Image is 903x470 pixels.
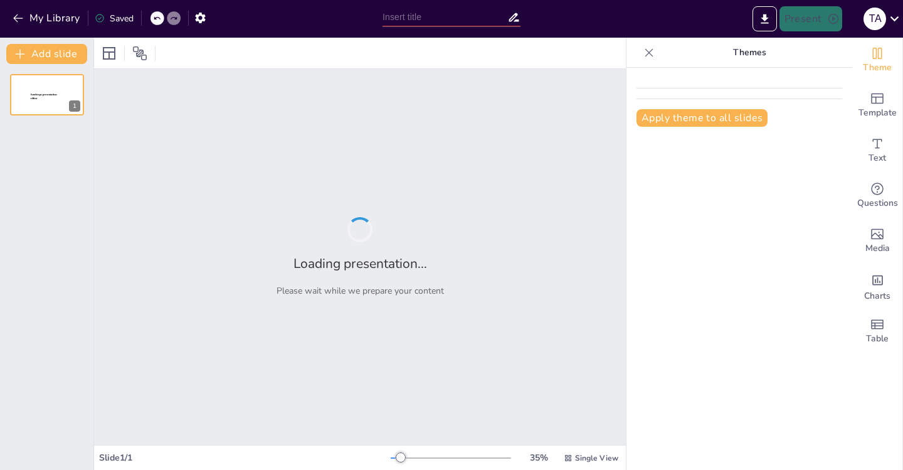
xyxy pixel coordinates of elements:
div: Add ready made slides [852,83,902,128]
div: 1 [69,100,80,112]
span: Media [865,242,890,255]
button: Apply theme to all slides [636,109,768,127]
div: Add charts and graphs [852,264,902,309]
div: 35 % [524,452,554,464]
div: Slide 1 / 1 [99,452,391,464]
span: Theme [863,61,892,75]
p: Themes [659,38,840,68]
div: T a [863,8,886,30]
button: Present [779,6,842,31]
button: My Library [9,8,85,28]
span: Text [869,151,886,165]
h2: Loading presentation... [293,255,427,272]
button: T a [863,6,886,31]
div: Add text boxes [852,128,902,173]
button: Export to PowerPoint [752,6,777,31]
div: Change the overall theme [852,38,902,83]
div: Add images, graphics, shapes or video [852,218,902,264]
button: Add slide [6,44,87,64]
span: Template [858,106,897,120]
div: Add a table [852,309,902,354]
span: Single View [575,453,618,463]
div: 1 [10,74,84,115]
p: Please wait while we prepare your content [277,285,444,297]
span: Sendsteps presentation editor [31,93,57,100]
div: Layout [99,43,119,63]
span: Table [866,332,889,346]
span: Charts [864,289,890,303]
div: Get real-time input from your audience [852,173,902,218]
span: Position [132,46,147,61]
span: Questions [857,196,898,210]
input: Insert title [383,8,507,26]
div: Saved [95,13,134,24]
